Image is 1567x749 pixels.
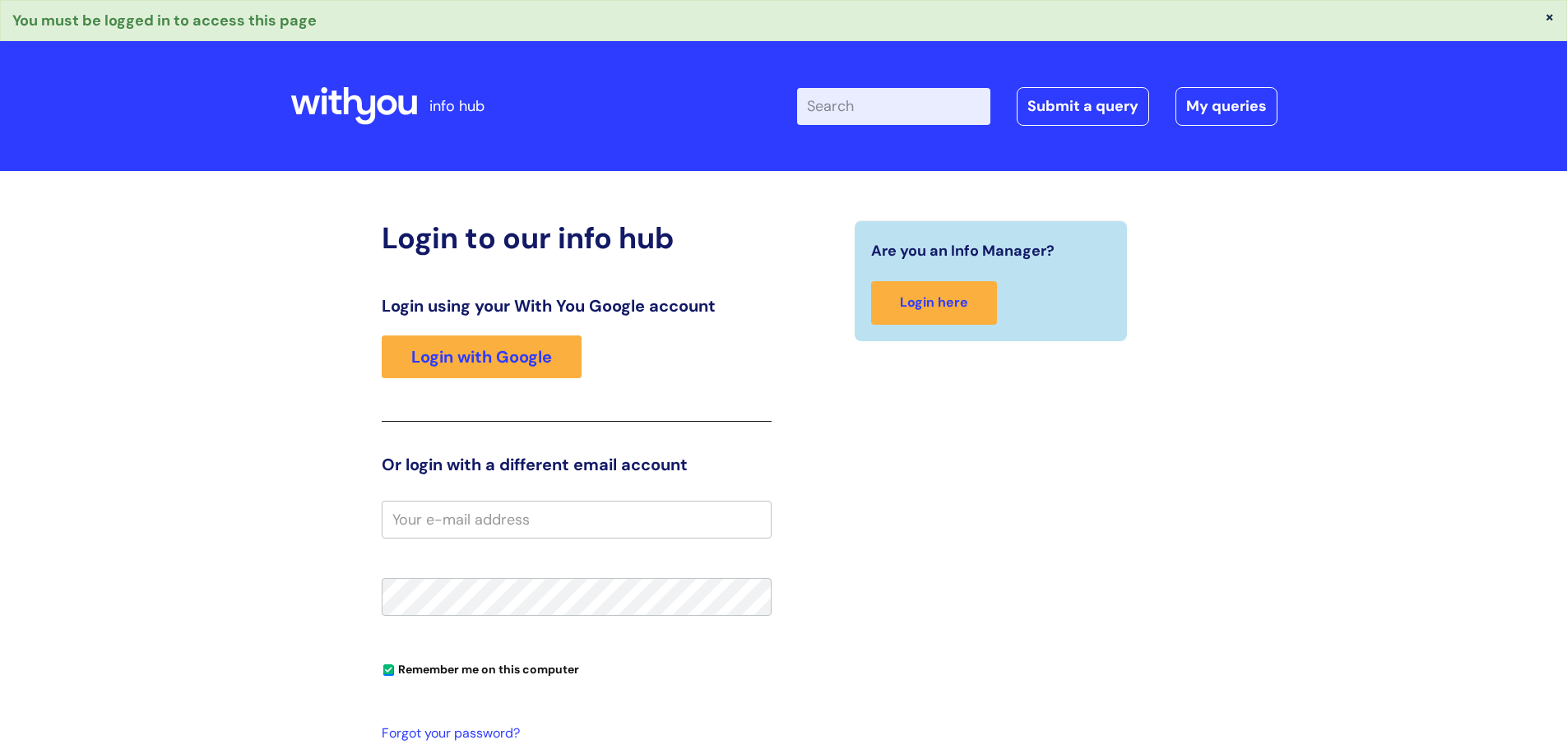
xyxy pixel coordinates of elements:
[382,335,582,378] a: Login with Google
[383,665,394,676] input: Remember me on this computer
[797,88,990,124] input: Search
[382,455,772,474] h3: Or login with a different email account
[1175,87,1277,125] a: My queries
[871,281,997,325] a: Login here
[1545,9,1555,24] button: ×
[382,296,772,316] h3: Login using your With You Google account
[382,655,772,682] div: You can uncheck this option if you're logging in from a shared device
[429,93,484,119] p: info hub
[871,238,1055,264] span: Are you an Info Manager?
[382,220,772,256] h2: Login to our info hub
[1017,87,1149,125] a: Submit a query
[382,659,579,677] label: Remember me on this computer
[382,722,763,746] a: Forgot your password?
[382,501,772,539] input: Your e-mail address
